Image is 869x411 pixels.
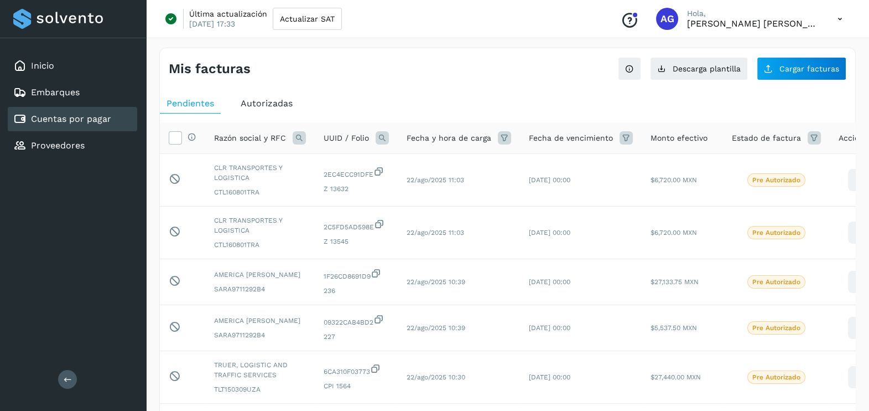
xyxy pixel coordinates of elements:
[752,229,800,237] p: Pre Autorizado
[752,176,800,184] p: Pre Autorizado
[214,330,306,340] span: SARA9711292B4
[214,384,306,394] span: TLT150309UZA
[214,316,306,326] span: AMERICA [PERSON_NAME]
[779,65,839,73] span: Cargar facturas
[166,98,214,109] span: Pendientes
[324,132,369,144] span: UUID / Folio
[687,18,820,29] p: Abigail Gonzalez Leon
[324,381,389,391] span: CPI 1564
[651,176,697,184] span: $6,720.00 MXN
[529,229,570,237] span: [DATE] 00:00
[214,240,306,250] span: CTL160801TRA
[280,15,335,23] span: Actualizar SAT
[529,132,613,144] span: Fecha de vencimiento
[324,219,389,232] span: 2C5FD5AD598E
[214,270,306,280] span: AMERICA [PERSON_NAME]
[189,9,267,19] p: Última actualización
[189,19,235,29] p: [DATE] 17:33
[752,278,800,286] p: Pre Autorizado
[8,133,137,158] div: Proveedores
[214,360,306,380] span: TRUER, LOGISTIC AND TRAFFIC SERVICES
[169,61,251,77] h4: Mis facturas
[673,65,741,73] span: Descarga plantilla
[407,324,465,332] span: 22/ago/2025 10:39
[214,284,306,294] span: SARA9711292B4
[31,87,80,97] a: Embarques
[31,140,85,151] a: Proveedores
[241,98,293,109] span: Autorizadas
[407,373,465,381] span: 22/ago/2025 10:30
[529,324,570,332] span: [DATE] 00:00
[273,8,342,30] button: Actualizar SAT
[31,60,54,71] a: Inicio
[651,132,707,144] span: Monto efectivo
[529,278,570,286] span: [DATE] 00:00
[752,373,800,381] p: Pre Autorizado
[651,324,697,332] span: $5,537.50 MXN
[752,324,800,332] p: Pre Autorizado
[651,278,699,286] span: $27,133.75 MXN
[324,268,389,281] span: 1F26CD8691D9
[650,57,748,80] button: Descarga plantilla
[651,229,697,237] span: $6,720.00 MXN
[407,229,464,237] span: 22/ago/2025 11:03
[529,373,570,381] span: [DATE] 00:00
[529,176,570,184] span: [DATE] 00:00
[732,132,801,144] span: Estado de factura
[214,132,286,144] span: Razón social y RFC
[214,215,306,235] span: CLR TRANSPORTES Y LOGISTICA
[407,132,491,144] span: Fecha y hora de carga
[214,163,306,183] span: CLR TRANSPORTES Y LOGISTICA
[407,176,464,184] span: 22/ago/2025 11:03
[324,363,389,377] span: 6CA310F03773
[324,166,389,179] span: 2EC4ECC91DFE
[324,332,389,342] span: 227
[407,278,465,286] span: 22/ago/2025 10:39
[324,184,389,194] span: Z 13632
[214,187,306,197] span: CTL160801TRA
[757,57,846,80] button: Cargar facturas
[324,237,389,246] span: Z 13545
[324,314,389,327] span: 09322CAB4BD2
[651,373,701,381] span: $27,440.00 MXN
[31,114,111,124] a: Cuentas por pagar
[8,80,137,105] div: Embarques
[324,286,389,296] span: 236
[687,9,820,18] p: Hola,
[8,54,137,78] div: Inicio
[8,107,137,131] div: Cuentas por pagar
